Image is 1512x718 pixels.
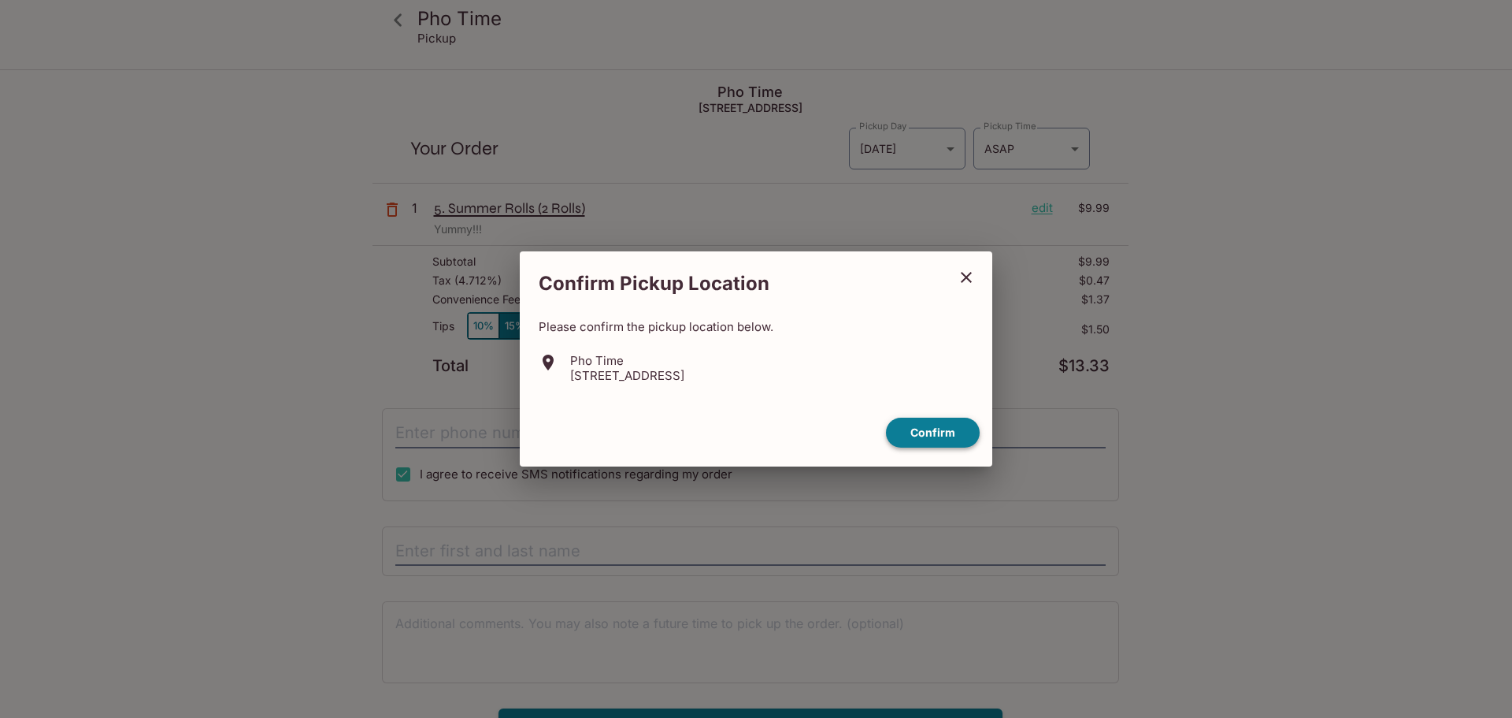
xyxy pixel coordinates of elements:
p: Pho Time [570,353,684,368]
p: Please confirm the pickup location below. [539,319,973,334]
p: [STREET_ADDRESS] [570,368,684,383]
button: confirm [886,418,980,448]
button: close [947,258,986,297]
h2: Confirm Pickup Location [520,264,947,303]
